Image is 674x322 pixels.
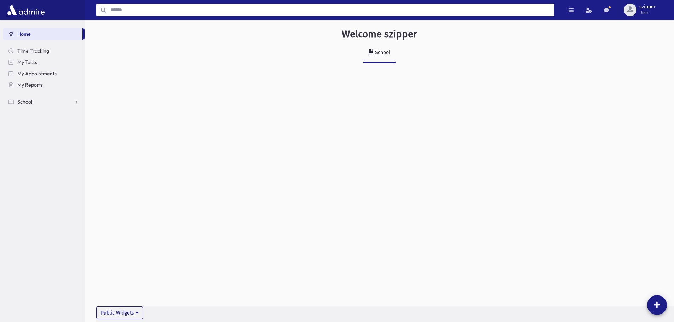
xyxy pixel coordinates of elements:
a: My Appointments [3,68,85,79]
img: AdmirePro [6,3,46,17]
a: Home [3,28,82,40]
span: User [639,10,656,16]
a: My Tasks [3,57,85,68]
input: Search [106,4,554,16]
span: My Tasks [17,59,37,65]
span: Home [17,31,31,37]
span: szipper [639,4,656,10]
button: Public Widgets [96,306,143,319]
h3: Welcome szipper [342,28,417,40]
a: School [3,96,85,107]
a: My Reports [3,79,85,90]
div: School [374,49,390,55]
span: School [17,99,32,105]
span: Time Tracking [17,48,49,54]
a: School [363,43,396,63]
a: Time Tracking [3,45,85,57]
span: My Appointments [17,70,57,77]
span: My Reports [17,82,43,88]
